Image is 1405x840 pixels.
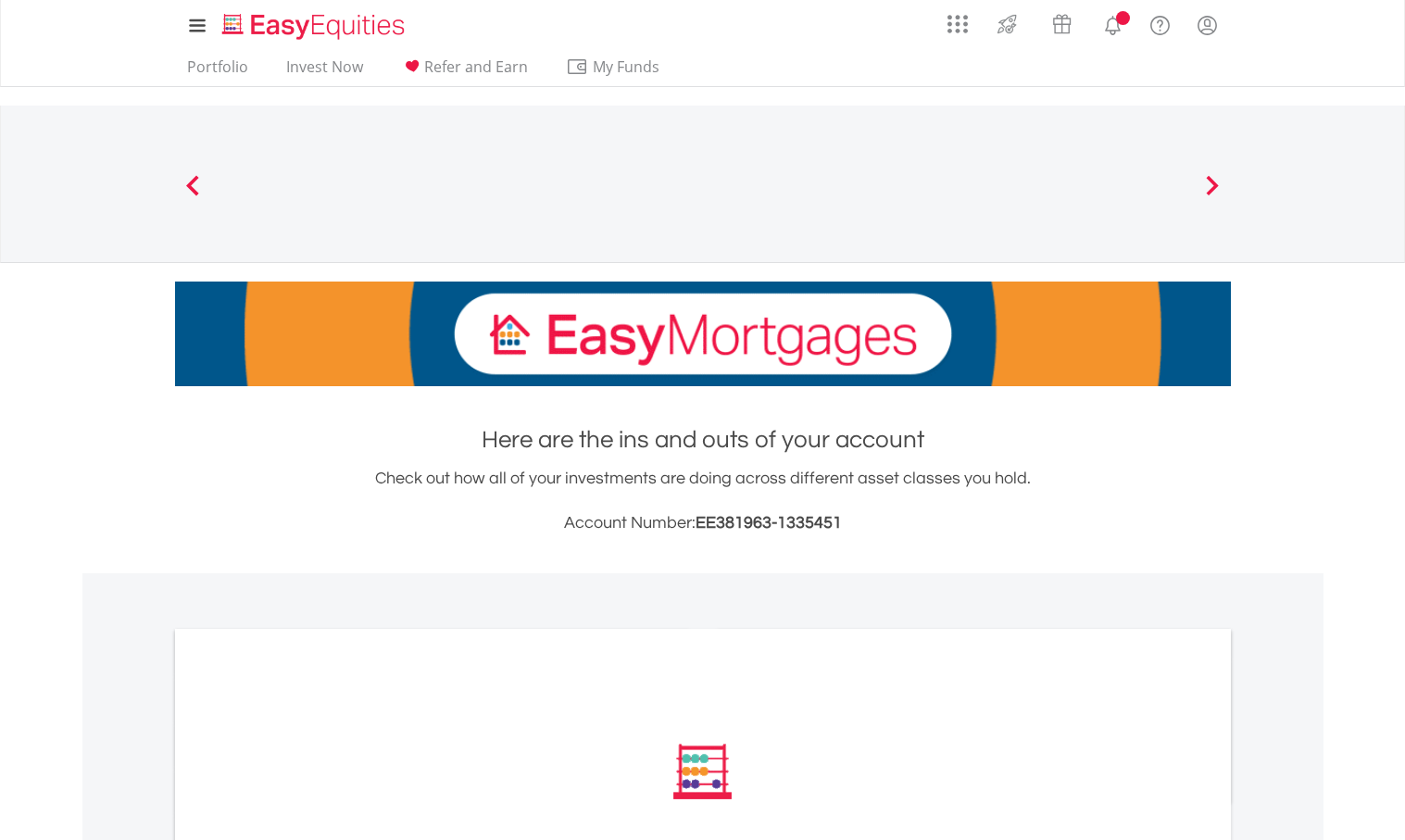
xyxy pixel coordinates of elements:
a: Home page [215,5,412,42]
img: EasyMortage Promotion Banner [175,282,1231,386]
h1: Here are the ins and outs of your account [175,423,1231,457]
span: EE381963-1335451 [696,514,842,532]
img: thrive-v2.svg [992,9,1022,39]
img: grid-menu-icon.svg [947,14,968,34]
a: Refer and Earn [394,57,535,86]
div: Check out how all of your investments are doing across different asset classes you hold. [175,466,1231,536]
a: My Profile [1184,5,1231,45]
a: FAQ's and Support [1136,5,1184,42]
a: Invest Now [279,57,370,86]
span: My Funds [566,55,687,79]
a: AppsGrid [935,5,980,34]
a: Portfolio [180,57,256,86]
span: Refer and Earn [424,56,528,77]
img: EasyEquities_Logo.png [219,11,412,42]
a: Vouchers [1035,5,1089,39]
a: Notifications [1089,5,1136,42]
img: vouchers-v2.svg [1047,9,1077,39]
h3: Account Number: [175,510,1231,536]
